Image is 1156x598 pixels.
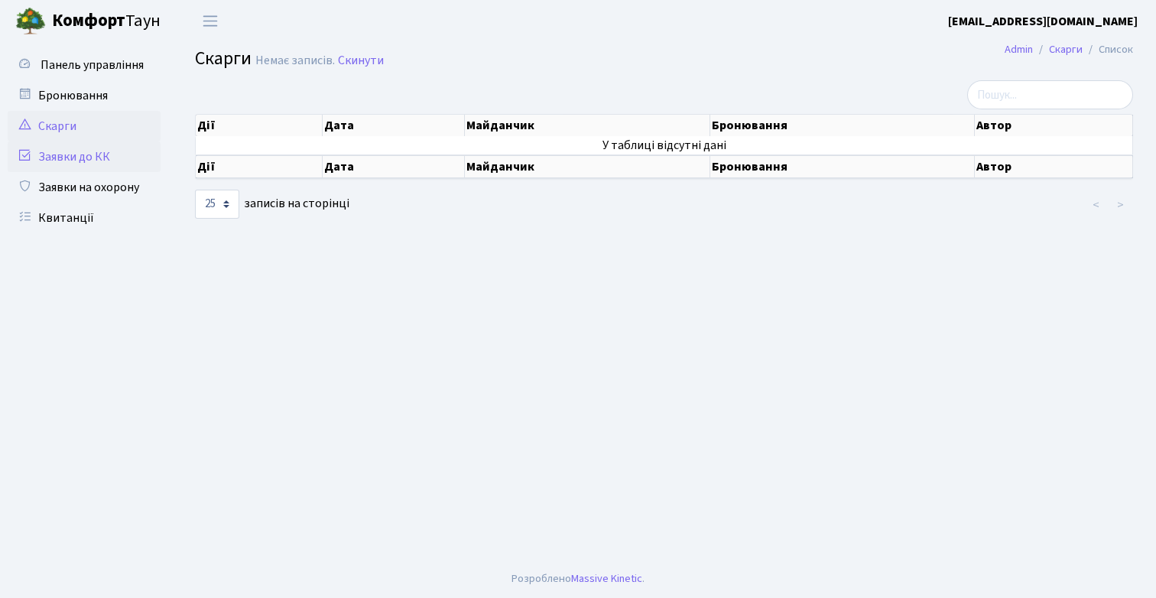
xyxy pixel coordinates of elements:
[52,8,125,33] b: Комфорт
[967,80,1133,109] input: Пошук...
[948,13,1138,30] b: [EMAIL_ADDRESS][DOMAIN_NAME]
[975,115,1133,136] th: Автор
[511,570,645,587] div: Розроблено .
[8,141,161,172] a: Заявки до КК
[195,190,349,219] label: записів на сторінці
[52,8,161,34] span: Таун
[195,190,239,219] select: записів на сторінці
[191,8,229,34] button: Переключити навігацію
[8,203,161,233] a: Квитанції
[8,172,161,203] a: Заявки на охорону
[8,111,161,141] a: Скарги
[982,34,1156,66] nav: breadcrumb
[323,115,465,136] th: Дата
[1083,41,1133,58] li: Список
[195,45,252,72] span: Скарги
[710,115,975,136] th: Бронювання
[15,6,46,37] img: logo.png
[1049,41,1083,57] a: Скарги
[196,155,323,178] th: Дії
[338,54,384,68] a: Скинути
[255,54,335,68] div: Немає записів.
[323,155,465,178] th: Дата
[465,115,710,136] th: Майданчик
[571,570,642,587] a: Massive Kinetic
[1005,41,1033,57] a: Admin
[465,155,710,178] th: Майданчик
[975,155,1133,178] th: Автор
[8,50,161,80] a: Панель управління
[196,115,323,136] th: Дії
[710,155,975,178] th: Бронювання
[948,12,1138,31] a: [EMAIL_ADDRESS][DOMAIN_NAME]
[8,80,161,111] a: Бронювання
[196,136,1133,154] td: У таблиці відсутні дані
[41,57,144,73] span: Панель управління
